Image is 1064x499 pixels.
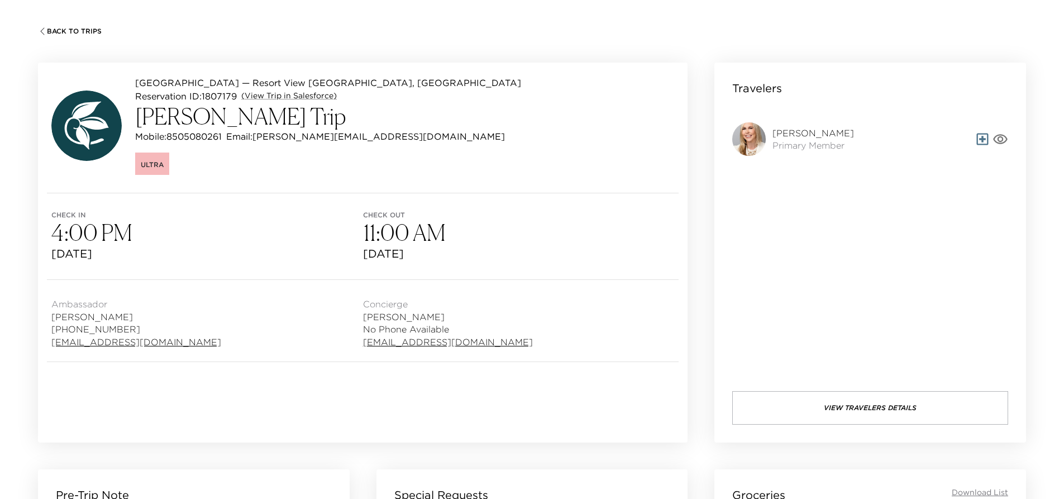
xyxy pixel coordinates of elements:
[241,91,337,102] a: (View Trip in Salesforce)
[47,27,102,35] span: Back To Trips
[51,298,221,310] span: Ambassador
[51,246,363,262] span: [DATE]
[363,323,533,335] span: No Phone Available
[772,127,854,139] span: [PERSON_NAME]
[363,219,675,246] h3: 11:00 AM
[363,211,675,219] span: Check out
[135,130,222,143] p: Mobile: 8505080261
[226,130,505,143] p: Email: [PERSON_NAME][EMAIL_ADDRESS][DOMAIN_NAME]
[51,91,122,161] img: avatar.4afec266560d411620d96f9f038fe73f.svg
[38,27,102,36] button: Back To Trips
[51,311,221,323] span: [PERSON_NAME]
[51,219,363,246] h3: 4:00 PM
[51,336,221,348] a: [EMAIL_ADDRESS][DOMAIN_NAME]
[135,89,237,103] p: Reservation ID: 1807179
[363,246,675,262] span: [DATE]
[363,298,533,310] span: Concierge
[135,76,521,89] p: [GEOGRAPHIC_DATA] — Resort View [GEOGRAPHIC_DATA], [GEOGRAPHIC_DATA]
[135,103,521,130] h3: [PERSON_NAME] Trip
[732,391,1008,425] button: View Travelers Details
[363,336,533,348] a: [EMAIL_ADDRESS][DOMAIN_NAME]
[141,160,164,169] span: Ultra
[363,311,533,323] span: [PERSON_NAME]
[732,80,782,96] p: Travelers
[51,323,221,335] span: [PHONE_NUMBER]
[51,211,363,219] span: Check in
[772,139,854,151] span: Primary Member
[732,122,766,156] img: 9k=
